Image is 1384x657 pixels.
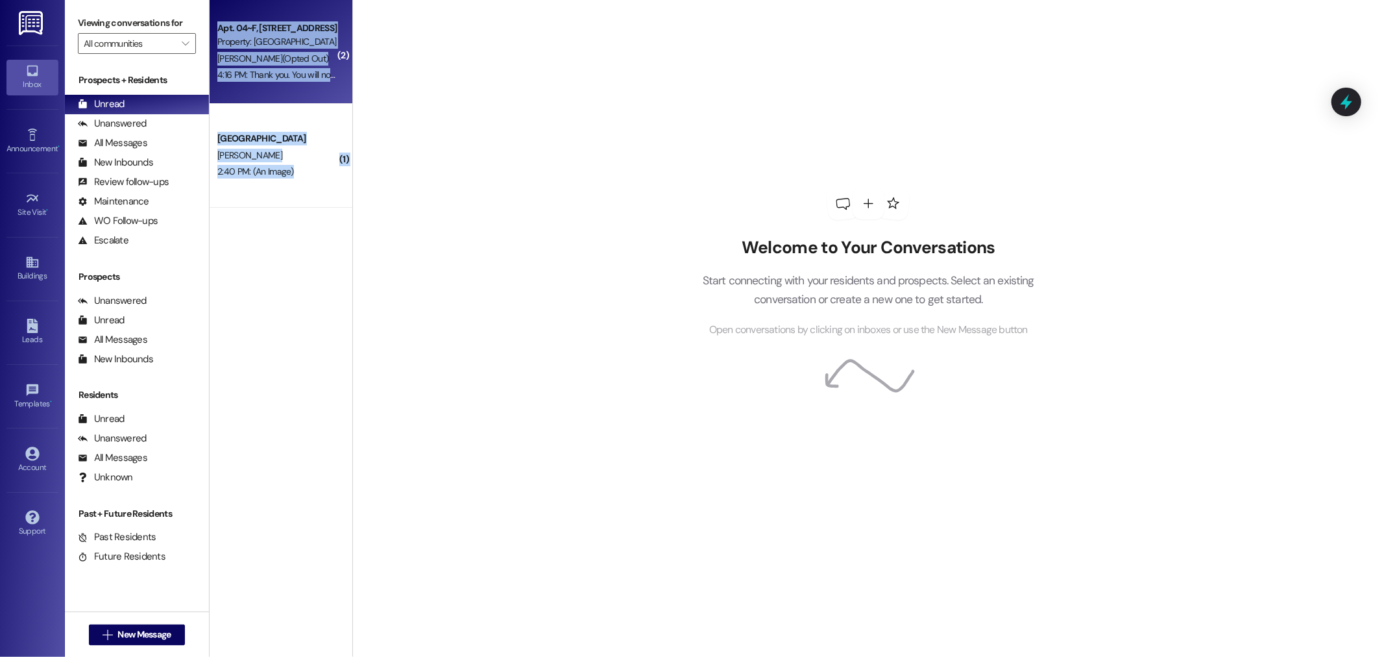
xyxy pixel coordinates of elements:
[217,35,337,49] div: Property: [GEOGRAPHIC_DATA]
[6,443,58,478] a: Account
[58,142,60,151] span: •
[65,507,209,521] div: Past + Future Residents
[89,625,185,645] button: New Message
[6,315,58,350] a: Leads
[47,206,49,215] span: •
[84,33,175,54] input: All communities
[6,60,58,95] a: Inbox
[78,333,147,347] div: All Messages
[217,132,337,145] div: [GEOGRAPHIC_DATA]
[217,166,294,177] div: 2:40 PM: (An Image)
[78,432,147,445] div: Unanswered
[217,21,337,35] div: Apt. 04~F, [STREET_ADDRESS]
[50,397,52,406] span: •
[78,195,149,208] div: Maintenance
[217,53,328,64] span: [PERSON_NAME] (Opted Out)
[78,314,125,327] div: Unread
[65,388,209,402] div: Residents
[78,530,156,544] div: Past Residents
[117,628,171,641] span: New Message
[6,379,58,414] a: Templates •
[78,214,158,228] div: WO Follow-ups
[78,234,128,247] div: Escalate
[78,97,125,111] div: Unread
[683,271,1054,308] p: Start connecting with your residents and prospects. Select an existing conversation or create a n...
[182,38,189,49] i: 
[683,238,1054,258] h2: Welcome to Your Conversations
[217,69,830,81] div: 4:16 PM: Thank you. You will no longer receive texts from this thread. Please reply with 'UNSTOP'...
[6,506,58,541] a: Support
[78,136,147,150] div: All Messages
[6,251,58,286] a: Buildings
[78,550,165,564] div: Future Residents
[6,188,58,223] a: Site Visit •
[103,630,112,640] i: 
[709,322,1028,338] span: Open conversations by clicking on inboxes or use the New Message button
[78,156,153,169] div: New Inbounds
[78,117,147,130] div: Unanswered
[78,412,125,426] div: Unread
[78,451,147,465] div: All Messages
[78,13,196,33] label: Viewing conversations for
[78,353,153,366] div: New Inbounds
[78,471,133,484] div: Unknown
[217,149,282,161] span: [PERSON_NAME]
[78,175,169,189] div: Review follow-ups
[65,270,209,284] div: Prospects
[78,294,147,308] div: Unanswered
[19,11,45,35] img: ResiDesk Logo
[65,73,209,87] div: Prospects + Residents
